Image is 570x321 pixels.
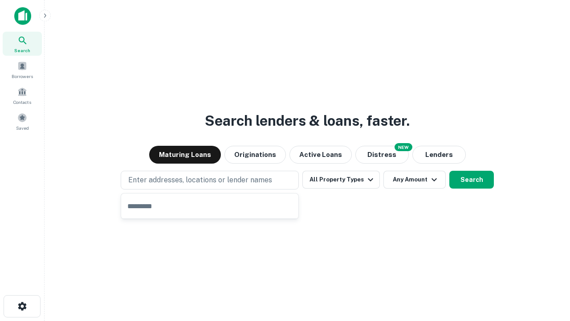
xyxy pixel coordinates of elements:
span: Search [14,47,30,54]
button: All Property Types [302,171,380,189]
span: Contacts [13,99,31,106]
a: Saved [3,109,42,133]
button: Search distressed loans with lien and other non-mortgage details. [355,146,409,164]
a: Contacts [3,83,42,107]
button: Lenders [412,146,466,164]
h3: Search lenders & loans, faster. [205,110,410,132]
button: Maturing Loans [149,146,221,164]
button: Any Amount [383,171,446,189]
div: NEW [395,143,412,151]
button: Active Loans [289,146,352,164]
iframe: Chat Widget [525,250,570,292]
button: Enter addresses, locations or lender names [121,171,299,189]
button: Originations [224,146,286,164]
a: Search [3,32,42,56]
img: capitalize-icon.png [14,7,31,25]
button: Search [449,171,494,189]
a: Borrowers [3,58,42,82]
span: Borrowers [12,73,33,80]
span: Saved [16,124,29,132]
p: Enter addresses, locations or lender names [128,175,272,185]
